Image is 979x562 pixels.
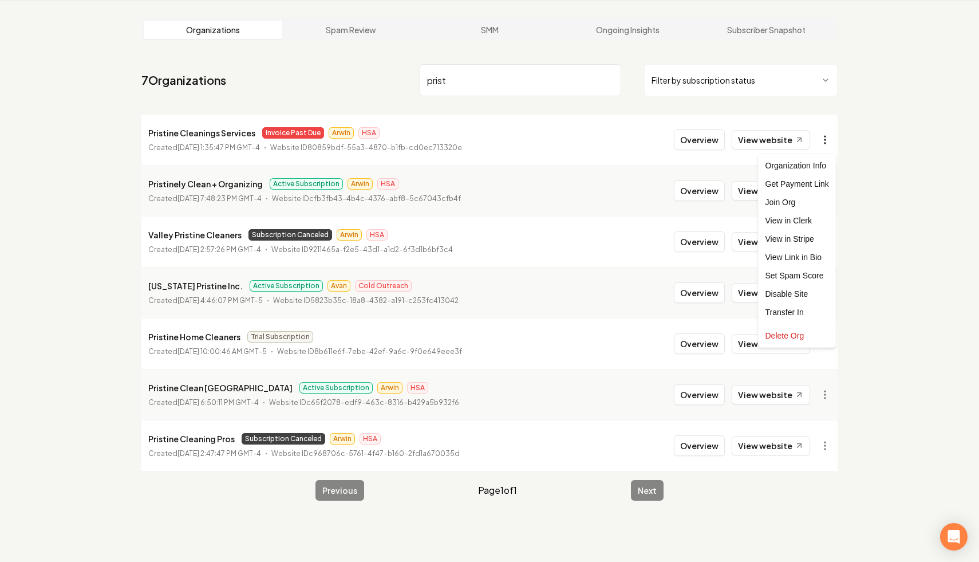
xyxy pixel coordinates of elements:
[761,285,834,303] div: Disable Site
[761,248,834,266] a: View Link in Bio
[761,156,834,175] div: Organization Info
[761,193,834,211] div: Join Org
[761,327,834,345] div: Delete Org
[761,230,834,248] a: View in Stripe
[761,175,834,193] div: Get Payment Link
[761,266,834,285] div: Set Spam Score
[761,211,834,230] a: View in Clerk
[761,303,834,321] div: Transfer In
